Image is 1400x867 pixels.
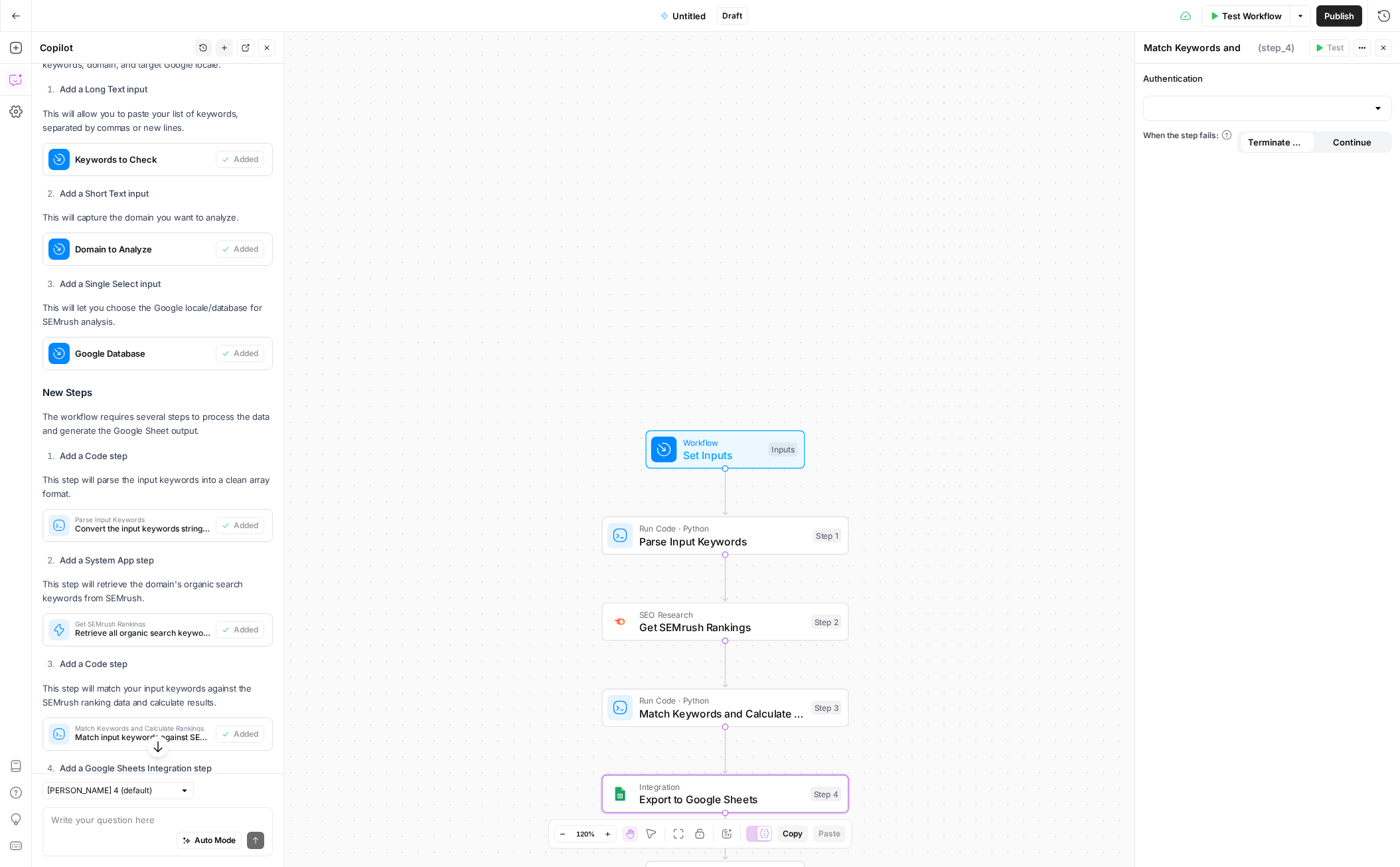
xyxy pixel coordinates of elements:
[813,825,846,842] button: Paste
[811,615,842,629] div: Step 2
[1248,136,1307,149] span: Terminate Workflow
[47,784,175,797] input: Claude Sonnet 4 (default)
[639,608,805,621] span: SEO Research
[21,35,32,45] img: website_grey.svg
[612,615,628,628] img: p4kt2d9mz0di8532fmfgvfq6uqa0
[60,555,154,565] strong: Add a System App step
[639,791,804,807] span: Export to Google Sheets
[216,517,264,534] button: Added
[723,727,728,773] g: Edge from step_3 to step_4
[194,834,236,846] span: Auto Mode
[132,77,143,88] img: tab_keywords_by_traffic_grey.svg
[42,107,273,135] p: This will allow you to paste your list of keywords, separated by commas or new lines.
[602,603,849,641] div: SEO ResearchGet SEMrush RankingsStep 2
[75,523,210,535] span: Convert the input keywords string into a clean array of individual keywords
[602,431,849,469] div: WorkflowSet InputsInputs
[639,619,805,635] span: Get SEMrush Rankings
[639,694,805,707] span: Run Code · Python
[234,520,258,531] span: Added
[234,243,258,255] span: Added
[42,211,273,225] p: This will capture the domain you want to analyze.
[672,9,706,23] span: Untitled
[722,10,742,22] span: Draft
[1327,42,1344,54] span: Test
[37,21,65,32] div: v 4.0.25
[1143,130,1232,142] a: When the step fails:
[777,825,808,842] button: Copy
[612,786,628,802] img: Group%201%201.png
[50,78,119,87] div: Domain Overview
[42,577,273,605] p: This step will retrieve the domain's organic search keywords from SEMrush.
[75,153,210,166] span: Keywords to Check
[1202,5,1290,27] button: Test Workflow
[216,241,264,258] button: Added
[177,832,242,849] button: Auto Mode
[683,436,762,448] span: Workflow
[811,787,842,801] div: Step 4
[75,242,210,256] span: Domain to Analyze
[723,641,728,688] g: Edge from step_2 to step_3
[60,763,212,773] strong: Add a Google Sheets Integration step
[147,78,224,87] div: Keywords by Traffic
[723,468,728,515] g: Edge from start to step_1
[1144,41,1255,54] textarea: Export to Google Sheets
[75,627,210,639] span: Retrieve all organic search keywords that the domain currently ranks for
[75,725,210,731] span: Match Keywords and Calculate Rankings
[723,813,728,860] g: Edge from step_4 to end
[1333,136,1371,149] span: Continue
[75,516,210,523] span: Parse Input Keywords
[811,701,842,716] div: Step 3
[1258,41,1294,54] span: ( step_4 )
[36,77,46,88] img: tab_domain_overview_orange.svg
[42,682,273,710] p: This step will match your input keywords against the SEMrush ranking data and calculate results.
[653,5,714,27] button: Untitled
[75,621,210,627] span: Get SEMrush Rankings
[216,151,264,168] button: Added
[1222,9,1282,23] span: Test Workflow
[576,828,595,839] span: 120%
[35,35,146,45] div: Domain: [DOMAIN_NAME]
[683,447,762,463] span: Set Inputs
[1316,5,1362,27] button: Publish
[1143,72,1392,85] label: Authentication
[42,301,273,329] p: This will let you choose the Google locale/database for SEMrush analysis.
[1324,9,1354,23] span: Publish
[234,153,258,165] span: Added
[1315,132,1390,153] button: Continue
[60,278,161,289] strong: Add a Single Select input
[216,621,264,638] button: Added
[75,347,210,360] span: Google Database
[639,522,807,535] span: Run Code · Python
[602,775,849,813] div: IntegrationExport to Google SheetsStep 4
[234,728,258,740] span: Added
[234,624,258,636] span: Added
[818,828,840,840] span: Paste
[813,528,842,543] div: Step 1
[216,345,264,362] button: Added
[42,410,273,438] p: The workflow requires several steps to process the data and generate the Google Sheet output.
[639,533,807,549] span: Parse Input Keywords
[723,555,728,601] g: Edge from step_1 to step_2
[42,473,273,501] p: This step will parse the input keywords into a clean array format.
[60,658,127,669] strong: Add a Code step
[40,41,191,54] div: Copilot
[783,828,803,840] span: Copy
[75,731,210,743] span: Match input keywords against SEMrush data and compile ranking results
[639,706,805,722] span: Match Keywords and Calculate Rankings
[60,188,149,199] strong: Add a Short Text input
[768,442,797,457] div: Inputs
[60,84,147,94] strong: Add a Long Text input
[42,384,273,401] h3: New Steps
[1309,39,1350,56] button: Test
[602,516,849,555] div: Run Code · PythonParse Input KeywordsStep 1
[234,347,258,359] span: Added
[639,781,804,793] span: Integration
[216,725,264,743] button: Added
[602,689,849,727] div: Run Code · PythonMatch Keywords and Calculate RankingsStep 3
[60,450,127,461] strong: Add a Code step
[21,21,32,32] img: logo_orange.svg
